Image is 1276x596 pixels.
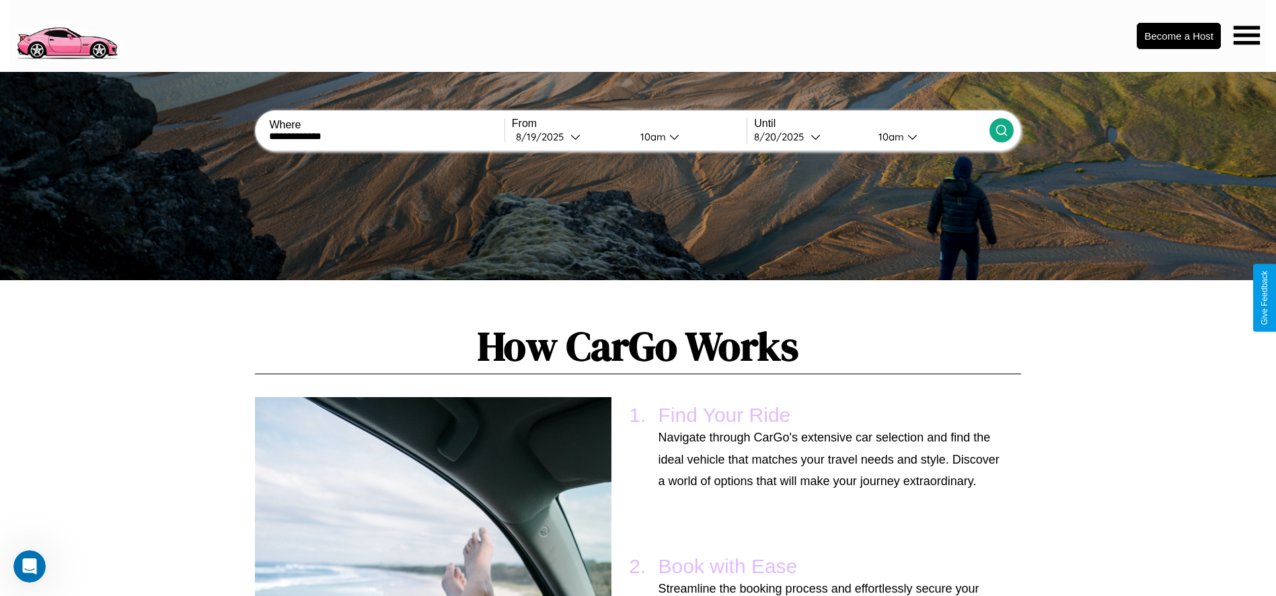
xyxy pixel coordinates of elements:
button: 10am [868,130,989,144]
label: Until [754,118,989,130]
p: Navigate through CarGo's extensive car selection and find the ideal vehicle that matches your tra... [659,427,1001,492]
iframe: Intercom live chat [13,550,46,583]
div: 8 / 19 / 2025 [516,130,570,143]
div: 8 / 20 / 2025 [754,130,811,143]
img: logo [10,7,123,62]
div: Give Feedback [1260,271,1269,325]
div: 10am [634,130,669,143]
h1: How CarGo Works [255,318,1020,374]
div: 10am [872,130,907,143]
button: 8/19/2025 [512,130,630,144]
label: Where [269,119,504,131]
label: From [512,118,747,130]
button: 10am [630,130,747,144]
button: Become a Host [1137,23,1221,49]
li: Find Your Ride [652,397,1008,499]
